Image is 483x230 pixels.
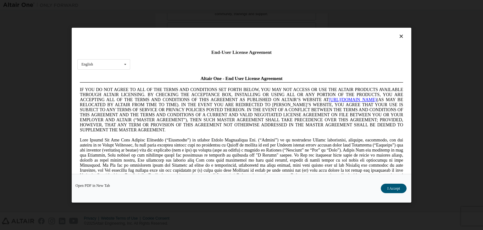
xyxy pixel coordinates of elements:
[75,184,110,187] a: Open PDF in New Tab
[252,24,299,29] a: [URL][DOMAIN_NAME]
[3,64,326,109] span: Lore Ipsumd Sit Ame Cons Adipisc Elitseddo (“Eiusmodte”) in utlabor Etdolo Magnaaliqua Eni. (“Adm...
[123,3,205,8] span: Altair One - End User License Agreement
[381,184,407,193] button: I Accept
[81,62,93,66] div: English
[3,14,326,59] span: IF YOU DO NOT AGREE TO ALL OF THE TERMS AND CONDITIONS SET FORTH BELOW, YOU MAY NOT ACCESS OR USE...
[77,49,406,55] div: End-User License Agreement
